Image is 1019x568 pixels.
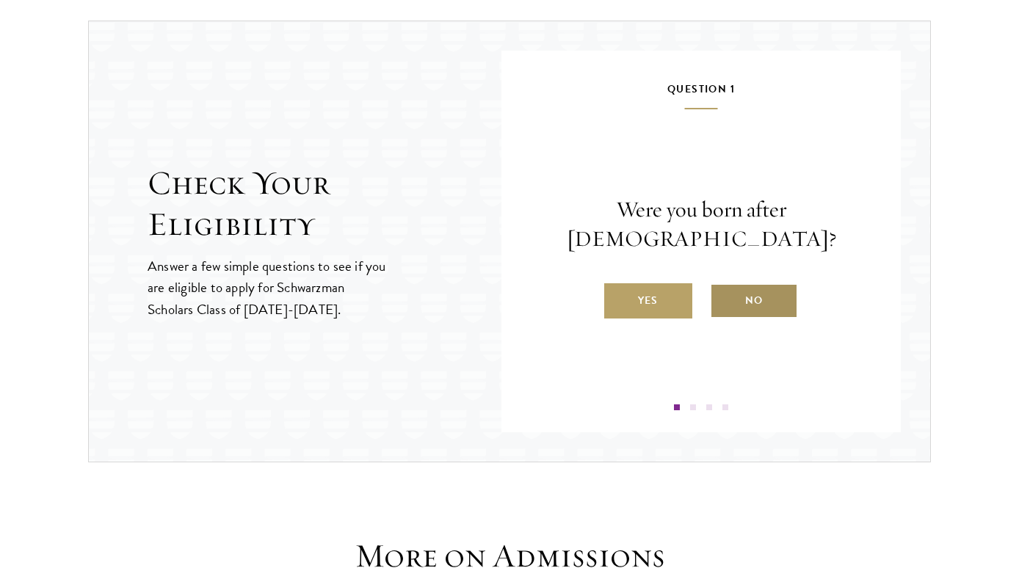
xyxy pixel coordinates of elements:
h5: Question 1 [545,80,857,109]
h2: Check Your Eligibility [148,163,501,245]
label: No [710,283,798,318]
p: Were you born after [DEMOGRAPHIC_DATA]? [545,195,857,254]
p: Answer a few simple questions to see if you are eligible to apply for Schwarzman Scholars Class o... [148,255,388,319]
label: Yes [604,283,692,318]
